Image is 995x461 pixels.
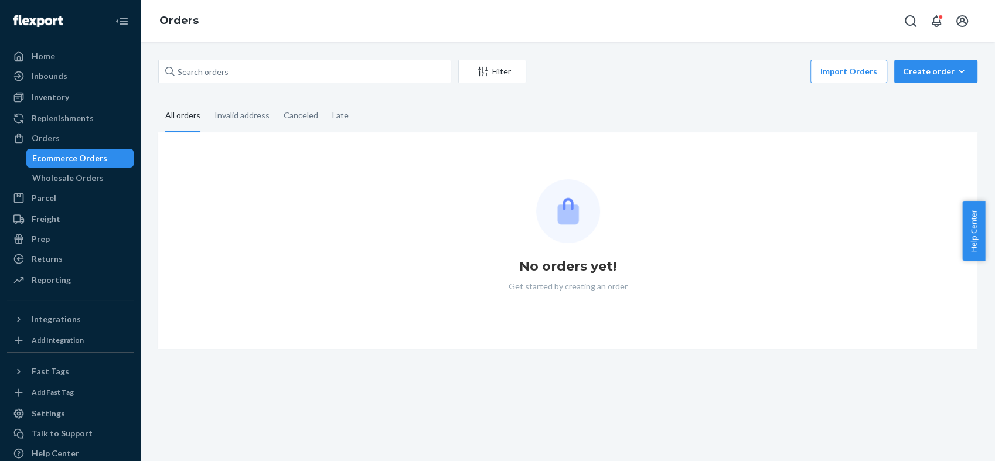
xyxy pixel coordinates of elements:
h1: No orders yet! [519,257,616,276]
div: Replenishments [32,112,94,124]
div: Inventory [32,91,69,103]
a: Orders [159,14,199,27]
div: Help Center [32,448,79,459]
div: Ecommerce Orders [32,152,107,164]
p: Get started by creating an order [509,281,628,292]
div: Filter [459,66,526,77]
div: Integrations [32,313,81,325]
a: Inventory [7,88,134,107]
div: Add Fast Tag [32,387,74,397]
div: All orders [165,100,200,132]
a: Add Integration [7,333,134,347]
div: Fast Tags [32,366,69,377]
input: Search orders [158,60,451,83]
div: Late [332,100,349,131]
img: Flexport logo [13,15,63,27]
div: Talk to Support [32,428,93,439]
div: Create order [903,66,969,77]
a: Inbounds [7,67,134,86]
a: Wholesale Orders [26,169,134,187]
div: Invalid address [214,100,270,131]
div: Freight [32,213,60,225]
a: Prep [7,230,134,248]
a: Freight [7,210,134,228]
a: Home [7,47,134,66]
button: Import Orders [810,60,887,83]
button: Help Center [962,201,985,261]
a: Reporting [7,271,134,289]
a: Replenishments [7,109,134,128]
div: Orders [32,132,60,144]
div: Inbounds [32,70,67,82]
button: Integrations [7,310,134,329]
div: Canceled [284,100,318,131]
a: Returns [7,250,134,268]
a: Ecommerce Orders [26,149,134,168]
a: Add Fast Tag [7,385,134,399]
button: Create order [894,60,977,83]
a: Talk to Support [7,424,134,443]
div: Prep [32,233,50,245]
div: Home [32,50,55,62]
div: Reporting [32,274,71,286]
div: Parcel [32,192,56,204]
button: Fast Tags [7,362,134,381]
img: Empty list [536,179,600,243]
a: Parcel [7,189,134,207]
button: Filter [458,60,526,83]
button: Close Navigation [110,9,134,33]
div: Wholesale Orders [32,172,104,184]
div: Settings [32,408,65,419]
button: Open notifications [925,9,948,33]
div: Returns [32,253,63,265]
button: Open account menu [950,9,974,33]
a: Orders [7,129,134,148]
ol: breadcrumbs [150,4,208,38]
a: Settings [7,404,134,423]
button: Open Search Box [899,9,922,33]
div: Add Integration [32,335,84,345]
